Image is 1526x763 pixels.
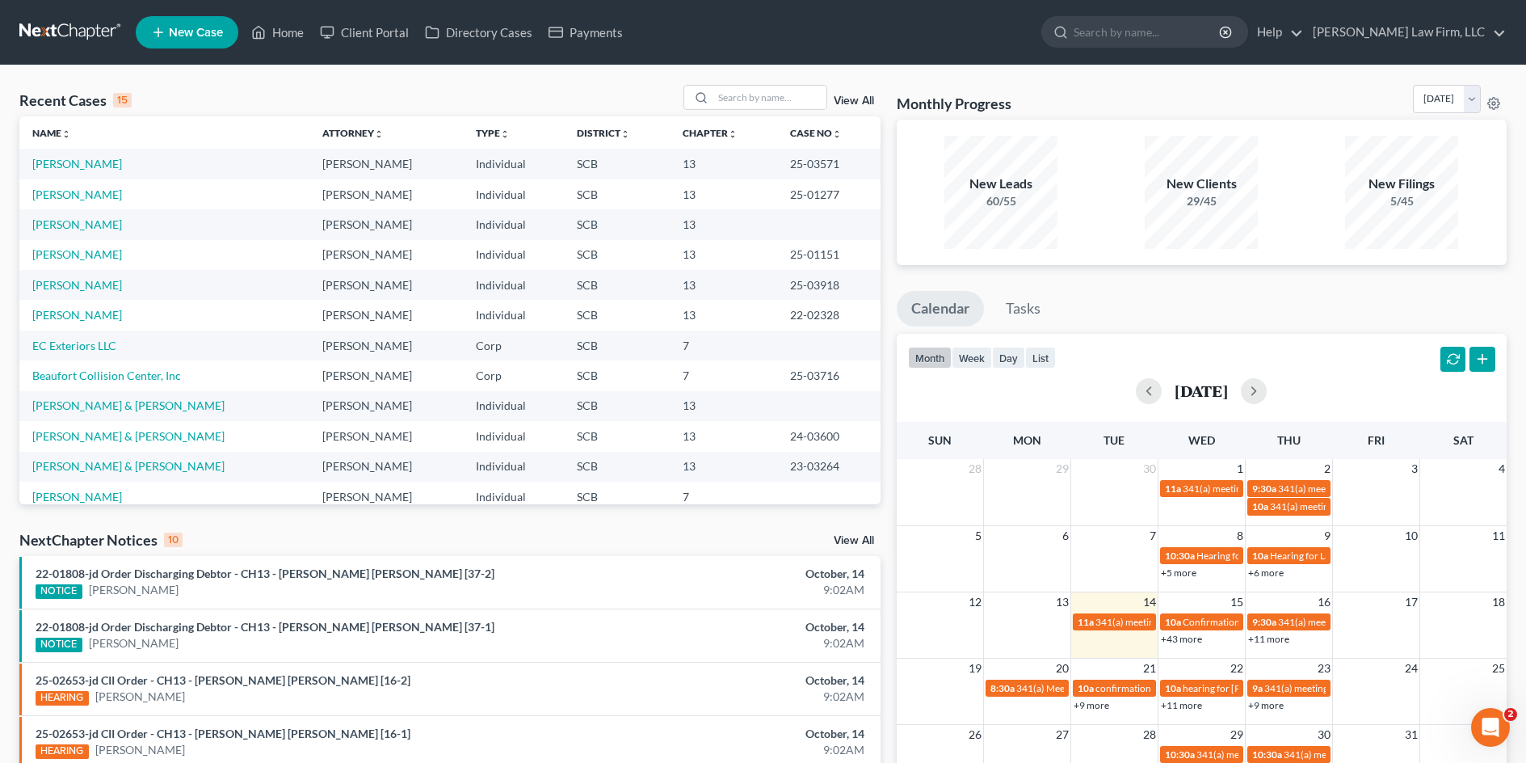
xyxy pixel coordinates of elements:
[1497,459,1507,478] span: 4
[670,300,777,330] td: 13
[1161,567,1196,579] a: +5 more
[309,240,463,270] td: [PERSON_NAME]
[1161,633,1202,645] a: +43 more
[32,278,122,292] a: [PERSON_NAME]
[564,360,669,390] td: SCB
[1188,433,1215,447] span: Wed
[834,95,874,107] a: View All
[777,452,881,482] td: 23-03264
[1403,725,1419,744] span: 31
[1278,616,1434,628] span: 341(a) meeting for [PERSON_NAME]
[243,18,312,47] a: Home
[169,27,223,39] span: New Case
[1229,659,1245,678] span: 22
[32,217,122,231] a: [PERSON_NAME]
[1145,175,1258,193] div: New Clients
[1141,459,1158,478] span: 30
[944,175,1057,193] div: New Leads
[1095,616,1337,628] span: 341(a) meeting for [PERSON_NAME] & [PERSON_NAME]
[1264,682,1420,694] span: 341(a) meeting for [PERSON_NAME]
[777,300,881,330] td: 22-02328
[309,270,463,300] td: [PERSON_NAME]
[1248,699,1284,711] a: +9 more
[1403,526,1419,546] span: 10
[1322,459,1332,478] span: 2
[309,360,463,390] td: [PERSON_NAME]
[564,240,669,270] td: SCB
[19,91,132,110] div: Recent Cases
[967,659,983,678] span: 19
[309,179,463,209] td: [PERSON_NAME]
[61,129,71,139] i: unfold_more
[374,129,384,139] i: unfold_more
[95,689,185,705] a: [PERSON_NAME]
[577,127,630,139] a: Districtunfold_more
[1229,592,1245,612] span: 15
[309,421,463,451] td: [PERSON_NAME]
[463,149,564,179] td: Individual
[973,526,983,546] span: 5
[113,93,132,107] div: 15
[1229,725,1245,744] span: 29
[500,129,510,139] i: unfold_more
[670,240,777,270] td: 13
[991,291,1055,327] a: Tasks
[992,347,1025,369] button: day
[670,421,777,451] td: 13
[164,533,183,547] div: 10
[952,347,992,369] button: week
[322,127,384,139] a: Attorneyunfold_more
[1061,526,1070,546] span: 6
[1183,682,1307,694] span: hearing for [PERSON_NAME]
[1248,633,1289,645] a: +11 more
[1165,682,1181,694] span: 10a
[36,584,82,599] div: NOTICE
[32,429,225,443] a: [PERSON_NAME] & [PERSON_NAME]
[1074,699,1109,711] a: +9 more
[32,157,122,171] a: [PERSON_NAME]
[777,360,881,390] td: 25-03716
[670,452,777,482] td: 13
[1322,526,1332,546] span: 9
[1165,616,1181,628] span: 10a
[1141,725,1158,744] span: 28
[1078,682,1094,694] span: 10a
[1145,193,1258,209] div: 29/45
[32,459,225,473] a: [PERSON_NAME] & [PERSON_NAME]
[713,86,826,109] input: Search by name...
[463,270,564,300] td: Individual
[967,592,983,612] span: 12
[1316,725,1332,744] span: 30
[540,18,631,47] a: Payments
[599,582,864,598] div: 9:02AM
[32,127,71,139] a: Nameunfold_more
[417,18,540,47] a: Directory Cases
[564,421,669,451] td: SCB
[1345,193,1458,209] div: 5/45
[463,360,564,390] td: Corp
[463,240,564,270] td: Individual
[564,300,669,330] td: SCB
[1165,748,1195,761] span: 10:30a
[599,742,864,758] div: 9:02AM
[1284,748,1440,761] span: 341(a) meeting for [PERSON_NAME]
[777,421,881,451] td: 24-03600
[777,240,881,270] td: 25-01151
[32,398,225,412] a: [PERSON_NAME] & [PERSON_NAME]
[599,635,864,651] div: 9:02AM
[32,247,122,261] a: [PERSON_NAME]
[463,391,564,421] td: Individual
[309,391,463,421] td: [PERSON_NAME]
[1490,659,1507,678] span: 25
[36,744,89,759] div: HEARING
[564,482,669,512] td: SCB
[309,331,463,360] td: [PERSON_NAME]
[564,270,669,300] td: SCB
[95,742,185,758] a: [PERSON_NAME]
[1248,567,1284,579] a: +6 more
[36,620,494,634] a: 22-01808-jd Order Discharging Debtor - CH13 - [PERSON_NAME] [PERSON_NAME] [37-1]
[463,421,564,451] td: Individual
[1316,659,1332,678] span: 23
[312,18,417,47] a: Client Portal
[832,129,842,139] i: unfold_more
